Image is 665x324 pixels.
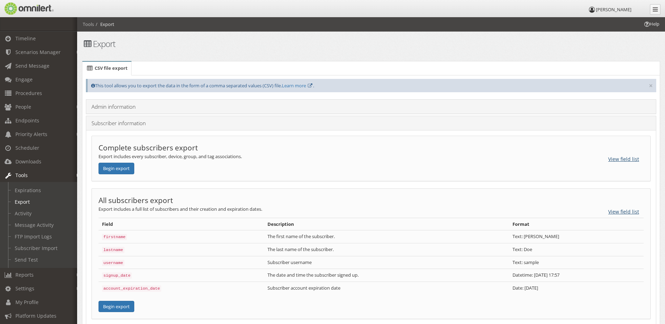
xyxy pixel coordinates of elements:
[15,312,56,319] span: Platform Updates
[15,131,47,137] span: Priority Alerts
[15,49,61,55] span: Scenarios Manager
[99,218,264,230] th: Field
[264,282,509,295] td: Subscriber account expiration date
[509,230,644,243] td: Text: [PERSON_NAME]
[94,21,114,28] li: Export
[83,21,94,28] li: Tools
[509,243,644,256] td: Text: Doe
[99,301,134,312] button: Begin export
[91,120,146,127] a: Subscriber information
[15,172,28,178] span: Tools
[91,103,136,110] a: Admin information
[650,4,660,15] a: Collapse Menu
[95,65,128,71] span: CSV file export
[15,76,33,83] span: Engage
[102,285,161,292] code: account_expiration_date
[82,39,367,48] h1: Export
[282,82,306,89] a: Learn more
[99,143,198,153] span: Complete subscribers export
[15,90,42,96] span: Procedures
[649,82,653,89] button: ×
[264,269,509,282] td: The date and time the subscriber signed up.
[15,103,31,110] span: People
[604,206,644,218] button: View field list
[4,2,54,15] img: Omnilert
[509,269,644,282] td: Datetime: [DATE] 17:57
[82,62,131,75] a: CSV file export
[99,195,173,205] span: All subscribers export
[509,218,644,230] th: Format
[15,285,34,292] span: Settings
[15,117,39,124] span: Endpoints
[102,272,132,279] code: signup_date
[15,158,41,165] span: Downloads
[15,62,49,69] span: Send Message
[15,144,39,151] span: Scheduler
[643,21,659,27] span: Help
[509,256,644,269] td: Text: sample
[509,282,644,295] td: Date: [DATE]
[102,234,127,240] code: firstname
[604,153,644,165] button: View field list
[264,243,509,256] td: The last name of the subscriber.
[102,247,124,253] code: lastname
[15,271,34,278] span: Reports
[99,153,644,160] p: Export includes every subscriber, device, group, and tag associations.
[15,35,36,42] span: Timeline
[264,230,509,243] td: The first name of the subscriber.
[99,206,644,212] p: Export includes a full list of subscribers and their creation and expiration dates.
[16,5,30,11] span: Help
[15,299,39,305] span: My Profile
[99,163,134,174] button: Begin export
[264,256,509,269] td: Subscriber username
[102,260,124,266] code: username
[86,79,656,93] div: This tool allows you to export the data in the form of a comma separated values (CSV) file. .
[264,218,509,230] th: Description
[596,6,631,13] span: [PERSON_NAME]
